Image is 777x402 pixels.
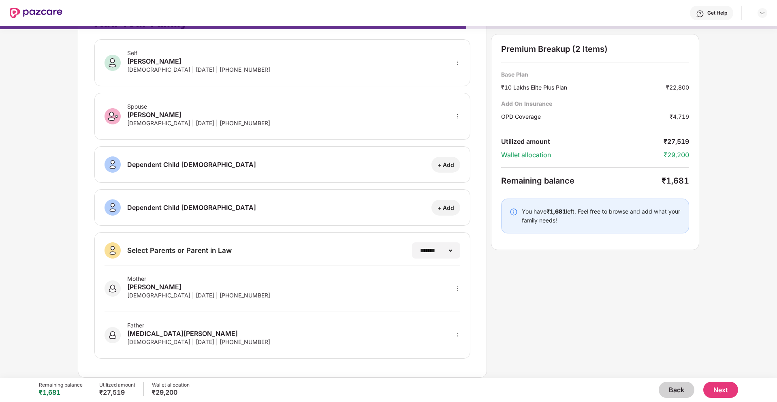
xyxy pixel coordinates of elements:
[127,292,270,299] div: [DEMOGRAPHIC_DATA] | [DATE] | [PHONE_NUMBER]
[127,66,270,73] div: [DEMOGRAPHIC_DATA] | [DATE] | [PHONE_NUMBER]
[666,83,689,92] div: ₹22,800
[127,329,270,338] div: [MEDICAL_DATA][PERSON_NAME]
[664,137,689,146] div: ₹27,519
[127,246,232,255] div: Select Parents or Parent in Law
[105,280,121,297] img: svg+xml;base64,PHN2ZyB3aWR0aD0iNDAiIGhlaWdodD0iNDAiIHZpZXdCb3g9IjAgMCA0MCA0MCIgZmlsbD0ibm9uZSIgeG...
[501,83,666,92] div: ₹10 Lakhs Elite Plus Plan
[670,112,689,121] div: ₹4,719
[501,137,664,146] div: Utilized amount
[10,8,62,18] img: New Pazcare Logo
[105,55,121,71] img: svg+xml;base64,PHN2ZyB3aWR0aD0iNDAiIGhlaWdodD0iNDAiIHZpZXdCb3g9IjAgMCA0MCA0MCIgZmlsbD0ibm9uZSIgeG...
[759,10,766,16] img: svg+xml;base64,PHN2ZyBpZD0iRHJvcGRvd24tMzJ4MzIiIHhtbG5zPSJodHRwOi8vd3d3LnczLm9yZy8yMDAwL3N2ZyIgd2...
[105,108,121,124] img: svg+xml;base64,PHN2ZyB3aWR0aD0iNDAiIGhlaWdodD0iNDAiIHZpZXdCb3g9IjAgMCA0MCA0MCIgZmlsbD0ibm9uZSIgeG...
[105,327,121,343] img: svg+xml;base64,PHN2ZyB3aWR0aD0iNDAiIGhlaWdodD0iNDAiIHZpZXdCb3g9IjAgMCA0MCA0MCIgZmlsbD0ibm9uZSIgeG...
[127,322,270,329] div: Father
[127,56,270,66] div: [PERSON_NAME]
[39,382,83,388] div: Remaining balance
[703,382,738,398] button: Next
[501,100,689,107] div: Add On Insurance
[501,112,670,121] div: OPD Coverage
[39,388,83,396] div: ₹1,681
[455,286,460,291] span: more
[105,242,121,259] img: svg+xml;base64,PHN2ZyB3aWR0aD0iNDAiIGhlaWdodD0iNDAiIHZpZXdCb3g9IjAgMCA0MCA0MCIgZmlsbD0ibm9uZSIgeG...
[501,71,689,78] div: Base Plan
[127,160,256,169] div: Dependent Child [DEMOGRAPHIC_DATA]
[99,382,135,388] div: Utilized amount
[152,388,190,396] div: ₹29,200
[662,176,689,186] div: ₹1,681
[455,60,460,66] span: more
[501,176,662,186] div: Remaining balance
[522,207,681,225] div: You have left. Feel free to browse and add what your family needs!
[127,120,270,126] div: [DEMOGRAPHIC_DATA] | [DATE] | [PHONE_NUMBER]
[546,208,566,215] b: ₹1,681
[127,110,270,120] div: [PERSON_NAME]
[127,103,270,110] div: Spouse
[501,44,689,54] div: Premium Breakup (2 Items)
[501,151,664,159] div: Wallet allocation
[99,388,135,396] div: ₹27,519
[127,282,270,292] div: [PERSON_NAME]
[455,113,460,119] span: more
[105,199,121,216] img: svg+xml;base64,PHN2ZyB3aWR0aD0iNDAiIGhlaWdodD0iNDAiIHZpZXdCb3g9IjAgMCA0MCA0MCIgZmlsbD0ibm9uZSIgeG...
[127,338,270,345] div: [DEMOGRAPHIC_DATA] | [DATE] | [PHONE_NUMBER]
[105,156,121,173] img: svg+xml;base64,PHN2ZyB3aWR0aD0iNDAiIGhlaWdodD0iNDAiIHZpZXdCb3g9IjAgMCA0MCA0MCIgZmlsbD0ibm9uZSIgeG...
[510,208,518,216] img: svg+xml;base64,PHN2ZyBpZD0iSW5mby0yMHgyMCIgeG1sbnM9Imh0dHA6Ly93d3cudzMub3JnLzIwMDAvc3ZnIiB3aWR0aD...
[438,161,454,169] div: + Add
[438,204,454,212] div: + Add
[152,382,190,388] div: Wallet allocation
[127,203,256,212] div: Dependent Child [DEMOGRAPHIC_DATA]
[127,275,270,282] div: Mother
[664,151,689,159] div: ₹29,200
[127,49,270,56] div: Self
[707,10,727,16] div: Get Help
[455,332,460,338] span: more
[696,10,704,18] img: svg+xml;base64,PHN2ZyBpZD0iSGVscC0zMngzMiIgeG1sbnM9Imh0dHA6Ly93d3cudzMub3JnLzIwMDAvc3ZnIiB3aWR0aD...
[659,382,694,398] button: Back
